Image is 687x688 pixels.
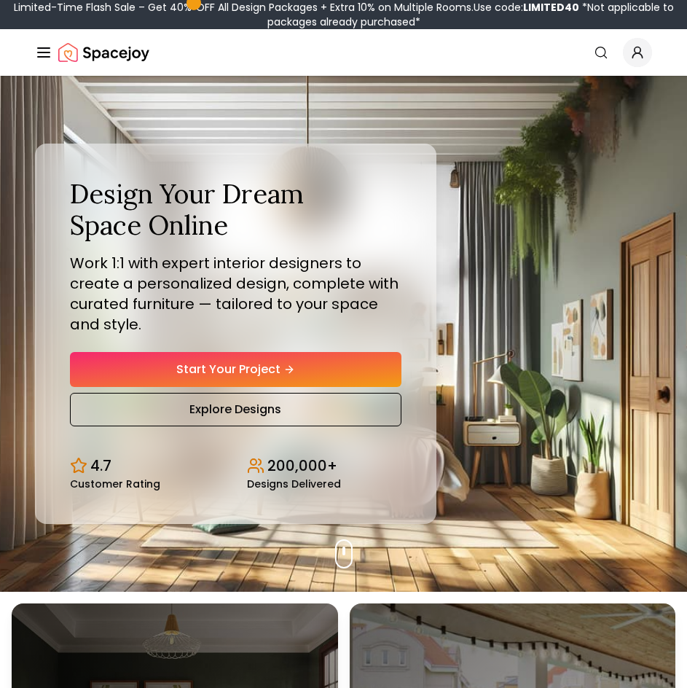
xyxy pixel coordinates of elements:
p: Work 1:1 with expert interior designers to create a personalized design, complete with curated fu... [70,253,401,335]
nav: Global [35,29,652,76]
small: Customer Rating [70,479,160,489]
h1: Design Your Dream Space Online [70,179,401,241]
a: Spacejoy [58,38,149,67]
img: Spacejoy Logo [58,38,149,67]
small: Designs Delivered [247,479,341,489]
a: Explore Designs [70,393,401,426]
p: 200,000+ [267,456,337,476]
div: Design stats [70,444,401,489]
p: 4.7 [90,456,111,476]
a: Start Your Project [70,352,401,387]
